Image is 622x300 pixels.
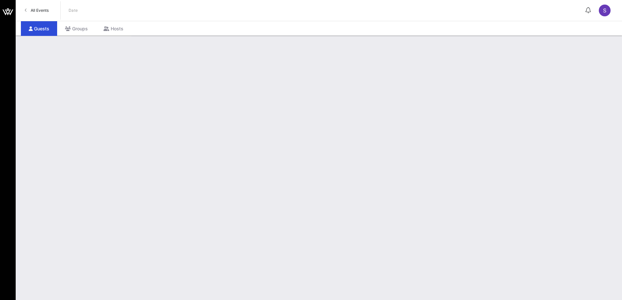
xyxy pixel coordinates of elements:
[21,21,57,36] div: Guests
[57,21,96,36] div: Groups
[603,7,606,14] span: S
[599,5,611,16] div: S
[69,7,78,14] p: Date
[31,8,49,13] span: All Events
[21,5,53,16] a: All Events
[96,21,131,36] div: Hosts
